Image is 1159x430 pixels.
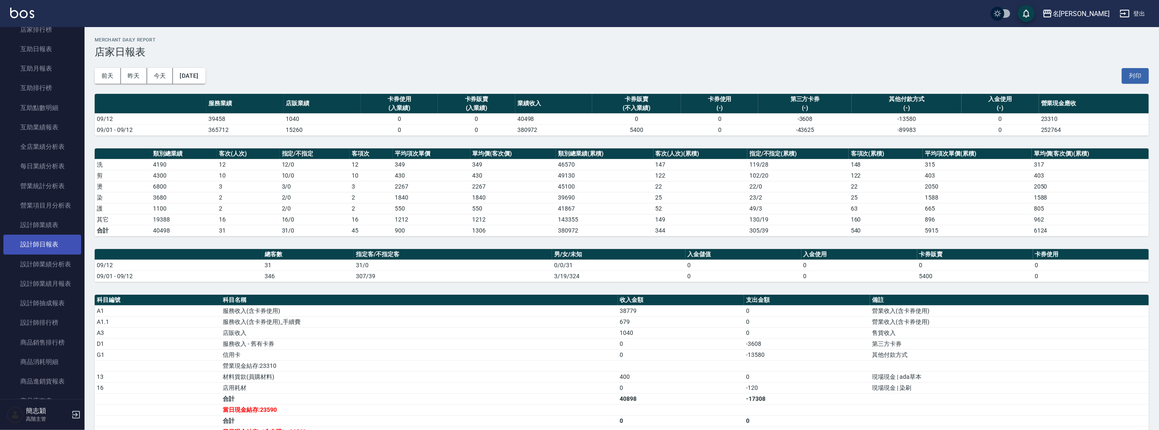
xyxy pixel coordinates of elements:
[849,225,923,236] td: 540
[393,214,470,225] td: 1212
[1033,271,1149,282] td: 0
[3,39,81,59] a: 互助日報表
[618,371,744,382] td: 400
[221,327,618,338] td: 店販收入
[3,372,81,391] a: 商品進銷貨報表
[280,214,350,225] td: 16 / 0
[618,349,744,360] td: 0
[350,159,393,170] td: 12
[681,113,758,124] td: 0
[3,176,81,196] a: 營業統計分析表
[3,137,81,156] a: 全店業績分析表
[393,181,470,192] td: 2267
[618,305,744,316] td: 38779
[363,95,436,104] div: 卡券使用
[95,181,151,192] td: 燙
[95,349,221,360] td: G1
[95,371,221,382] td: 13
[849,159,923,170] td: 148
[618,393,744,404] td: 40898
[354,271,552,282] td: 307/39
[556,181,653,192] td: 45100
[1032,225,1149,236] td: 6124
[95,295,221,306] th: 科目編號
[350,148,393,159] th: 客項次
[556,192,653,203] td: 39690
[26,407,69,415] h5: 簡志穎
[592,124,681,135] td: 5400
[923,148,1032,159] th: 平均項次單價(累積)
[923,192,1032,203] td: 1588
[849,214,923,225] td: 160
[552,271,685,282] td: 3/19/324
[217,203,279,214] td: 2
[681,124,758,135] td: 0
[393,203,470,214] td: 550
[95,338,221,349] td: D1
[262,260,354,271] td: 31
[440,104,513,112] div: (入業績)
[515,124,593,135] td: 380972
[744,349,870,360] td: -13580
[923,203,1032,214] td: 665
[1039,94,1149,114] th: 營業現金應收
[1032,170,1149,181] td: 403
[1116,6,1149,22] button: 登出
[151,192,217,203] td: 3680
[870,382,1149,393] td: 現場現金 | 染刷
[221,415,618,426] td: 合計
[280,225,350,236] td: 31/0
[3,313,81,332] a: 設計師排行榜
[221,382,618,393] td: 店用耗材
[747,181,849,192] td: 22 / 0
[760,104,850,112] div: (-)
[923,159,1032,170] td: 315
[217,181,279,192] td: 3
[594,95,679,104] div: 卡券販賣
[95,192,151,203] td: 染
[556,159,653,170] td: 46570
[923,170,1032,181] td: 403
[95,271,262,282] td: 09/01 - 09/12
[95,214,151,225] td: 其它
[653,203,747,214] td: 52
[1032,148,1149,159] th: 單均價(客次價)(累積)
[151,159,217,170] td: 4190
[470,214,556,225] td: 1212
[686,271,801,282] td: 0
[801,260,917,271] td: 0
[280,192,350,203] td: 2 / 0
[653,148,747,159] th: 客次(人次)(累積)
[217,148,279,159] th: 客次(人次)
[618,327,744,338] td: 1040
[221,295,618,306] th: 科目名稱
[280,170,350,181] td: 10 / 0
[3,78,81,98] a: 互助排行榜
[1052,8,1110,19] div: 名[PERSON_NAME]
[1032,203,1149,214] td: 805
[744,382,870,393] td: -120
[801,249,917,260] th: 入金使用
[363,104,436,112] div: (入業績)
[686,260,801,271] td: 0
[3,196,81,215] a: 營業項目月分析表
[95,225,151,236] td: 合計
[393,159,470,170] td: 349
[354,260,552,271] td: 31/0
[393,170,470,181] td: 430
[801,271,917,282] td: 0
[95,159,151,170] td: 洗
[686,249,801,260] th: 入金儲值
[653,170,747,181] td: 122
[470,192,556,203] td: 1840
[556,148,653,159] th: 類別總業績(累積)
[95,37,1149,43] h2: Merchant Daily Report
[7,406,24,423] img: Person
[284,124,361,135] td: 15260
[515,113,593,124] td: 40498
[221,360,618,371] td: 營業現金結存:23310
[592,113,681,124] td: 0
[95,68,121,84] button: 前天
[95,260,262,271] td: 09/12
[217,192,279,203] td: 2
